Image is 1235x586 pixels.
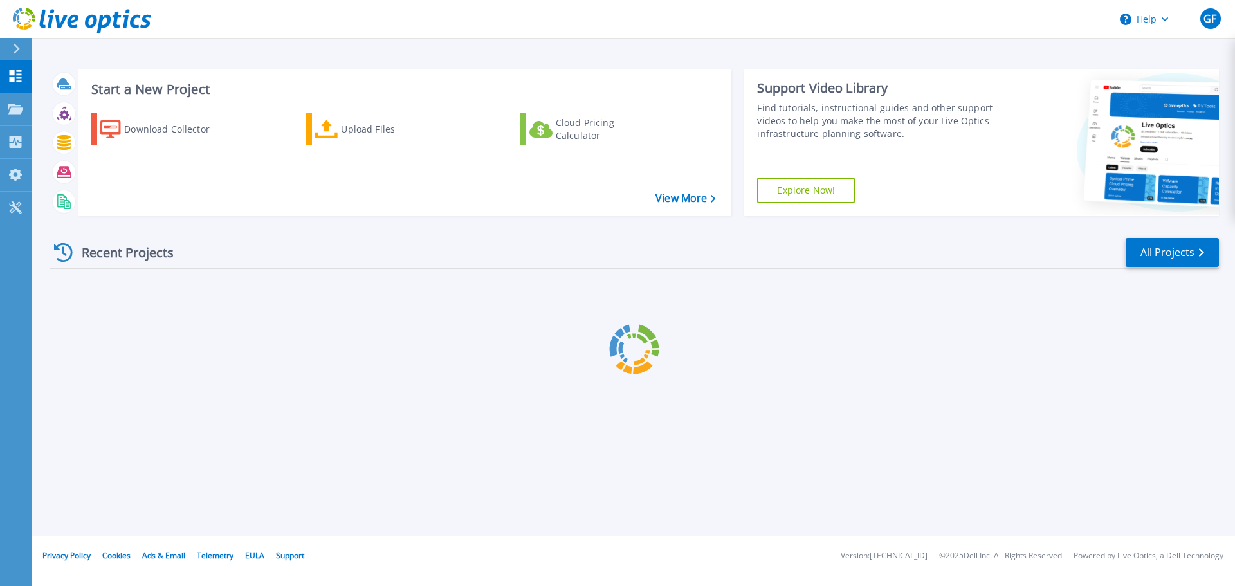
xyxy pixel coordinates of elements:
li: Version: [TECHNICAL_ID] [841,552,928,560]
div: Find tutorials, instructional guides and other support videos to help you make the most of your L... [757,102,999,140]
a: Privacy Policy [42,550,91,561]
h3: Start a New Project [91,82,715,96]
li: Powered by Live Optics, a Dell Technology [1074,552,1223,560]
a: EULA [245,550,264,561]
a: Cookies [102,550,131,561]
div: Support Video Library [757,80,999,96]
a: Cloud Pricing Calculator [520,113,664,145]
div: Recent Projects [50,237,191,268]
a: All Projects [1126,238,1219,267]
span: GF [1203,14,1216,24]
a: View More [655,192,715,205]
a: Download Collector [91,113,235,145]
a: Ads & Email [142,550,185,561]
a: Upload Files [306,113,450,145]
div: Upload Files [341,116,444,142]
a: Telemetry [197,550,233,561]
div: Download Collector [124,116,227,142]
li: © 2025 Dell Inc. All Rights Reserved [939,552,1062,560]
a: Explore Now! [757,178,855,203]
a: Support [276,550,304,561]
div: Cloud Pricing Calculator [556,116,659,142]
